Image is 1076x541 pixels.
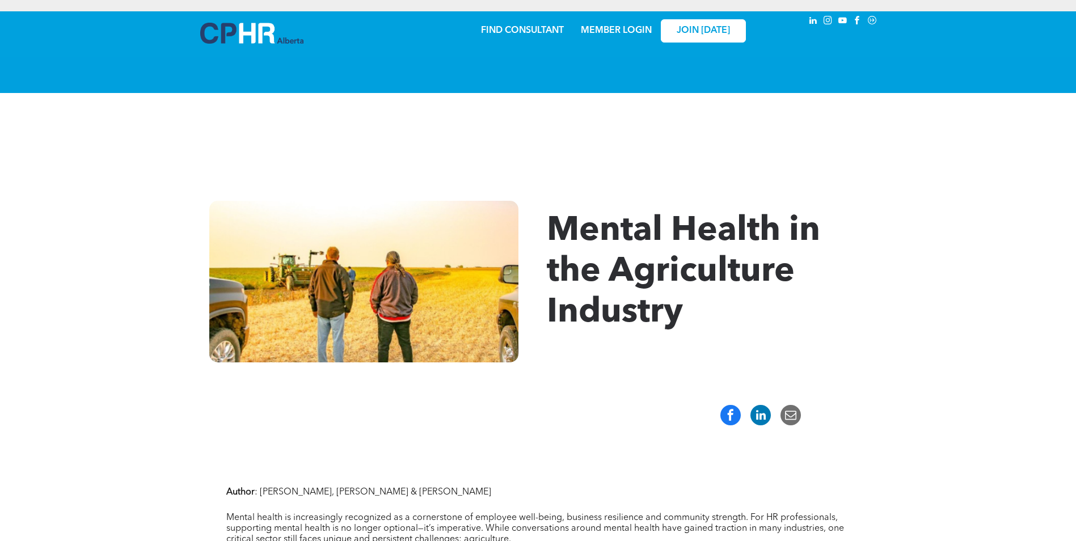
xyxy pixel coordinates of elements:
span: JOIN [DATE] [677,26,730,36]
a: linkedin [807,14,820,29]
a: JOIN [DATE] [661,19,746,43]
span: : [PERSON_NAME], [PERSON_NAME] & [PERSON_NAME] [255,488,491,497]
a: MEMBER LOGIN [581,26,652,35]
a: youtube [837,14,849,29]
a: FIND CONSULTANT [481,26,564,35]
a: instagram [822,14,834,29]
span: Mental Health in the Agriculture Industry [547,214,820,330]
a: facebook [851,14,864,29]
a: Social network [866,14,879,29]
strong: Author [226,488,255,497]
img: A blue and white logo for cp alberta [200,23,303,44]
